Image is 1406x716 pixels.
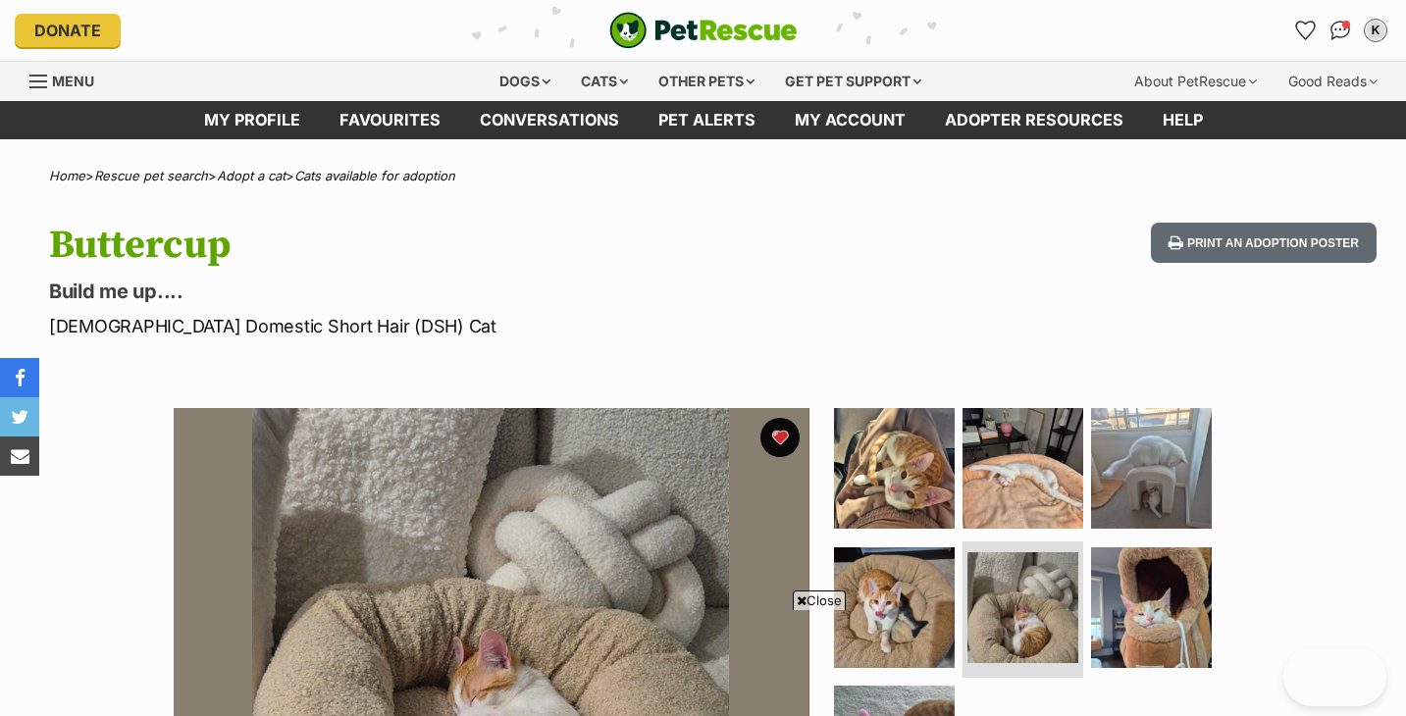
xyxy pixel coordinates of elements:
a: Favourites [1289,15,1321,46]
a: conversations [460,101,639,139]
p: Build me up.... [49,278,858,305]
a: Pet alerts [639,101,775,139]
div: About PetRescue [1120,62,1271,101]
img: Photo of Buttercup [967,552,1078,663]
img: Photo of Buttercup [834,408,955,529]
img: chat-41dd97257d64d25036548639549fe6c8038ab92f7586957e7f3b1b290dea8141.svg [1330,21,1351,40]
p: [DEMOGRAPHIC_DATA] Domestic Short Hair (DSH) Cat [49,313,858,339]
h1: Buttercup [49,223,858,268]
a: Conversations [1325,15,1356,46]
a: Rescue pet search [94,168,208,183]
div: Get pet support [771,62,935,101]
span: Menu [52,73,94,89]
a: Home [49,168,85,183]
div: Cats [567,62,642,101]
button: favourite [760,418,800,457]
a: Adopt a cat [217,168,286,183]
button: Print an adoption poster [1151,223,1377,263]
div: Dogs [486,62,564,101]
iframe: Help Scout Beacon - Open [1283,647,1386,706]
img: Photo of Buttercup [1091,547,1212,668]
a: My profile [184,101,320,139]
a: Cats available for adoption [294,168,455,183]
ul: Account quick links [1289,15,1391,46]
div: Good Reads [1275,62,1391,101]
a: Menu [29,62,108,97]
div: Other pets [645,62,768,101]
img: Photo of Buttercup [834,547,955,668]
a: PetRescue [609,12,798,49]
button: My account [1360,15,1391,46]
a: Help [1143,101,1223,139]
img: logo-cat-932fe2b9b8326f06289b0f2fb663e598f794de774fb13d1741a6617ecf9a85b4.svg [609,12,798,49]
span: Close [793,590,846,610]
a: Donate [15,14,121,47]
a: Favourites [320,101,460,139]
img: Photo of Buttercup [963,408,1083,529]
div: K [1366,21,1385,40]
a: Adopter resources [925,101,1143,139]
img: Photo of Buttercup [1091,408,1212,529]
iframe: Advertisement [346,618,1061,706]
a: My account [775,101,925,139]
